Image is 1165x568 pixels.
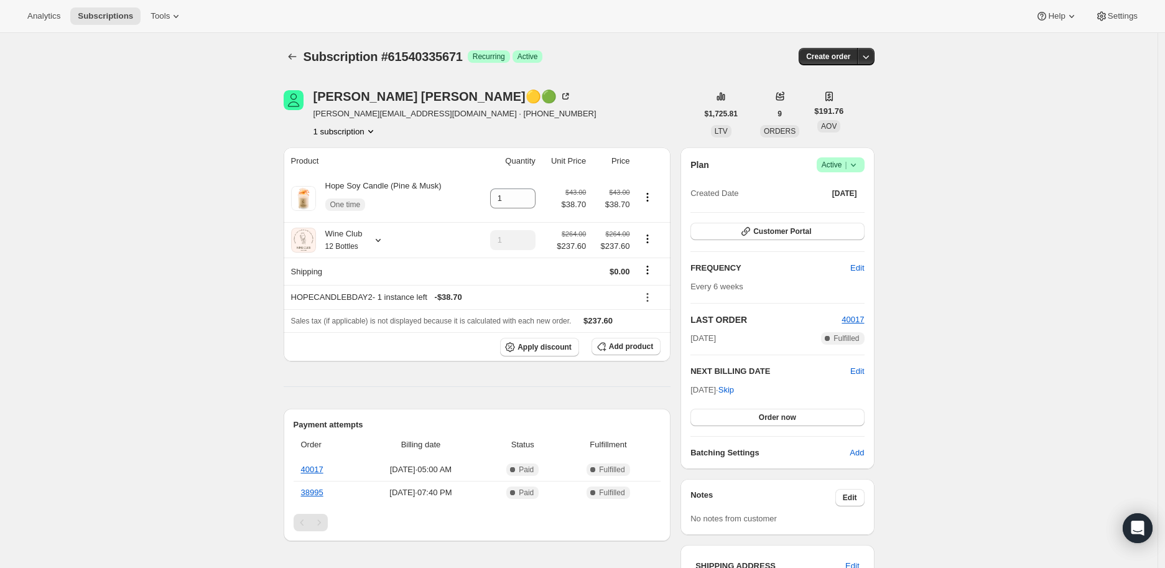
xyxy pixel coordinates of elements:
[609,342,653,352] span: Add product
[316,228,363,253] div: Wine Club
[565,189,586,196] small: $43.00
[539,147,590,175] th: Unit Price
[690,223,864,240] button: Customer Portal
[843,493,857,503] span: Edit
[284,90,304,110] span: Lisa Backus🟡🟢
[473,52,505,62] span: Recurring
[476,147,539,175] th: Quantity
[690,489,835,506] h3: Notes
[294,419,661,431] h2: Payment attempts
[301,465,323,474] a: 40017
[605,230,629,238] small: $264.00
[690,262,850,274] h2: FREQUENCY
[825,185,865,202] button: [DATE]
[843,258,871,278] button: Edit
[1088,7,1145,25] button: Settings
[313,108,596,120] span: [PERSON_NAME][EMAIL_ADDRESS][DOMAIN_NAME] · [PHONE_NUMBER]
[799,48,858,65] button: Create order
[690,282,743,291] span: Every 6 weeks
[78,11,133,21] span: Subscriptions
[301,488,323,497] a: 38995
[590,147,633,175] th: Price
[562,230,586,238] small: $264.00
[638,190,657,204] button: Product actions
[599,488,624,498] span: Fulfilled
[690,447,850,459] h6: Batching Settings
[764,127,796,136] span: ORDERS
[814,105,843,118] span: $191.76
[291,291,630,304] div: HOPECANDLEBDAY2 - 1 instance left
[313,90,572,103] div: [PERSON_NAME] [PERSON_NAME]🟡🟢
[690,409,864,426] button: Order now
[690,332,716,345] span: [DATE]
[842,314,864,326] button: 40017
[842,315,864,324] a: 40017
[690,187,738,200] span: Created Date
[20,7,68,25] button: Analytics
[610,267,630,276] span: $0.00
[850,447,864,459] span: Add
[360,463,482,476] span: [DATE] · 05:00 AM
[711,380,741,400] button: Skip
[593,198,629,211] span: $38.70
[557,240,586,253] span: $237.60
[832,189,857,198] span: [DATE]
[705,109,738,119] span: $1,725.81
[284,147,476,175] th: Product
[1123,513,1153,543] div: Open Intercom Messenger
[518,52,538,62] span: Active
[564,439,653,451] span: Fulfillment
[291,228,316,253] img: product img
[1048,11,1065,21] span: Help
[599,465,624,475] span: Fulfilled
[519,488,534,498] span: Paid
[690,314,842,326] h2: LAST ORDER
[313,125,377,137] button: Product actions
[360,487,482,499] span: [DATE] · 07:40 PM
[490,439,556,451] span: Status
[1108,11,1138,21] span: Settings
[638,232,657,246] button: Product actions
[70,7,141,25] button: Subscriptions
[697,105,745,123] button: $1,725.81
[770,105,789,123] button: 9
[850,262,864,274] span: Edit
[325,242,358,251] small: 12 Bottles
[850,365,864,378] button: Edit
[360,439,482,451] span: Billing date
[690,159,709,171] h2: Plan
[316,180,442,217] div: Hope Soy Candle (Pine & Musk)
[777,109,782,119] span: 9
[718,384,734,396] span: Skip
[690,365,850,378] h2: NEXT BILLING DATE
[519,465,534,475] span: Paid
[690,514,777,523] span: No notes from customer
[833,333,859,343] span: Fulfilled
[151,11,170,21] span: Tools
[1028,7,1085,25] button: Help
[609,189,629,196] small: $43.00
[715,127,728,136] span: LTV
[821,122,837,131] span: AOV
[27,11,60,21] span: Analytics
[592,338,661,355] button: Add product
[294,514,661,531] nav: Pagination
[291,186,316,211] img: product img
[330,200,361,210] span: One time
[518,342,572,352] span: Apply discount
[690,385,734,394] span: [DATE] ·
[435,291,462,304] span: - $38.70
[284,48,301,65] button: Subscriptions
[842,443,871,463] button: Add
[291,317,572,325] span: Sales tax (if applicable) is not displayed because it is calculated with each new order.
[593,240,629,253] span: $237.60
[753,226,811,236] span: Customer Portal
[835,489,865,506] button: Edit
[294,431,356,459] th: Order
[304,50,463,63] span: Subscription #61540335671
[143,7,190,25] button: Tools
[822,159,860,171] span: Active
[284,258,476,285] th: Shipping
